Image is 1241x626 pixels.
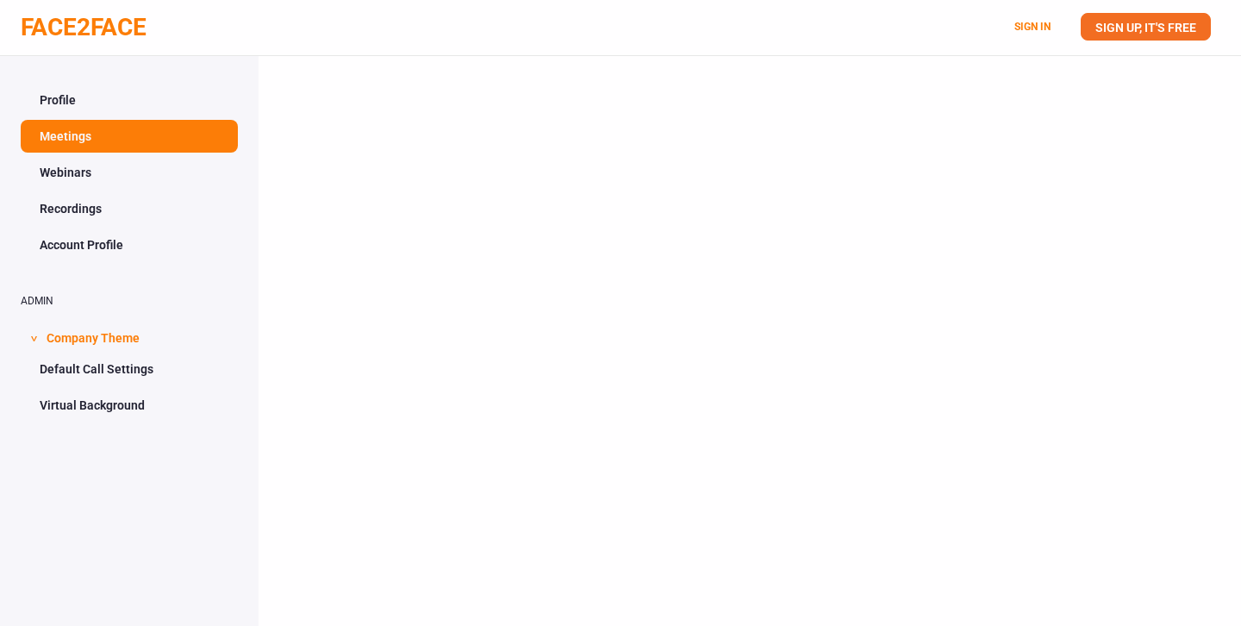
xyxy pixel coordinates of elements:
a: Account Profile [21,228,238,261]
a: Meetings [21,120,238,153]
a: Profile [21,84,238,116]
span: Company Theme [47,320,140,353]
a: Virtual Background [21,389,238,422]
a: FACE2FACE [21,13,147,41]
a: SIGN IN [1014,21,1051,33]
a: Default Call Settings [21,353,238,385]
h2: ADMIN [21,296,238,307]
a: Webinars [21,156,238,189]
a: Recordings [21,192,238,225]
span: > [25,335,42,341]
a: SIGN UP, IT'S FREE [1081,13,1211,41]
